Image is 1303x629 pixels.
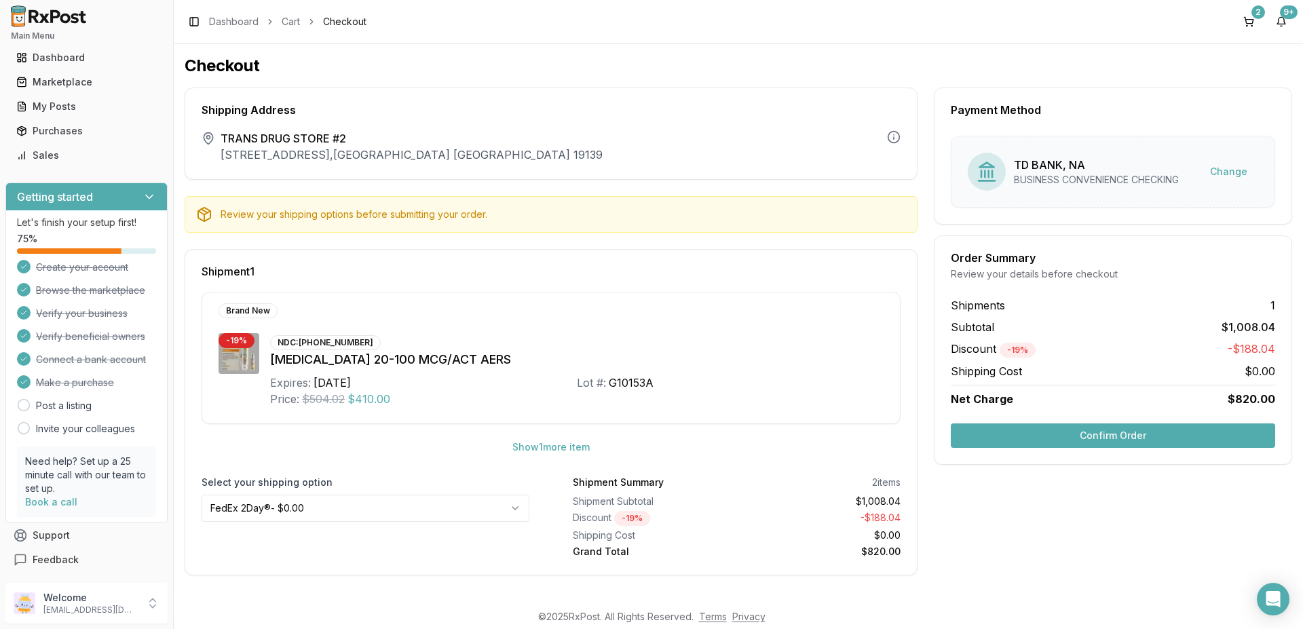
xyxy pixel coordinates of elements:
button: Show1more item [502,435,601,459]
button: Feedback [5,548,168,572]
h1: Checkout [185,55,1292,77]
button: 9+ [1270,11,1292,33]
div: Lot #: [577,375,606,391]
div: Open Intercom Messenger [1257,583,1289,615]
div: Sales [16,149,157,162]
h3: Getting started [17,189,93,205]
div: Grand Total [573,545,732,558]
button: 2 [1238,11,1260,33]
img: Combivent Respimat 20-100 MCG/ACT AERS [219,333,259,374]
div: $1,008.04 [742,495,901,508]
h2: Main Menu [11,31,162,41]
div: Price: [270,391,299,407]
span: $820.00 [1228,391,1275,407]
div: Shipping Address [202,104,901,115]
div: - 19 % [219,333,254,348]
p: [EMAIL_ADDRESS][DOMAIN_NAME] [43,605,138,615]
a: My Posts [11,94,162,119]
div: - 19 % [1000,343,1036,358]
span: $410.00 [347,391,390,407]
span: Checkout [323,15,366,28]
div: Marketplace [16,75,157,89]
div: $820.00 [742,545,901,558]
a: Dashboard [11,45,162,70]
span: Make a purchase [36,376,114,389]
p: Need help? Set up a 25 minute call with our team to set up. [25,455,148,495]
div: Shipment Subtotal [573,495,732,508]
span: Feedback [33,553,79,567]
button: Change [1199,159,1258,184]
span: Subtotal [951,319,994,335]
div: [MEDICAL_DATA] 20-100 MCG/ACT AERS [270,350,884,369]
a: Marketplace [11,70,162,94]
button: My Posts [5,96,168,117]
span: Shipment 1 [202,266,254,277]
a: Privacy [732,611,766,622]
div: - 19 % [614,511,650,526]
span: Connect a bank account [36,353,146,366]
a: Book a call [25,496,77,508]
span: 1 [1270,297,1275,313]
span: -$188.04 [1228,341,1275,358]
p: Welcome [43,591,138,605]
span: $504.02 [302,391,345,407]
a: Post a listing [36,399,92,413]
div: BUSINESS CONVENIENCE CHECKING [1014,173,1179,187]
p: Let's finish your setup first! [17,216,156,229]
button: Confirm Order [951,423,1275,448]
div: [DATE] [314,375,351,391]
div: Review your details before checkout [951,267,1275,281]
label: Select your shipping option [202,476,529,489]
div: My Posts [16,100,157,113]
a: Dashboard [209,15,259,28]
span: $1,008.04 [1222,319,1275,335]
span: Net Charge [951,392,1013,406]
div: Payment Method [951,104,1275,115]
div: 9+ [1280,5,1298,19]
span: Verify your business [36,307,128,320]
button: Support [5,523,168,548]
span: Discount [951,342,1036,356]
div: $0.00 [742,529,901,542]
div: Discount [573,511,732,526]
div: Expires: [270,375,311,391]
a: Invite your colleagues [36,422,135,436]
span: 75 % [17,232,37,246]
span: Shipping Cost [951,363,1022,379]
p: [STREET_ADDRESS] , [GEOGRAPHIC_DATA] [GEOGRAPHIC_DATA] 19139 [221,147,603,163]
a: Cart [282,15,300,28]
button: Sales [5,145,168,166]
div: G10153A [609,375,654,391]
div: NDC: [PHONE_NUMBER] [270,335,381,350]
div: 2 items [872,476,901,489]
span: TRANS DRUG STORE #2 [221,130,603,147]
span: Shipments [951,297,1005,313]
div: 2 [1251,5,1265,19]
button: Purchases [5,120,168,142]
span: Verify beneficial owners [36,330,145,343]
div: Brand New [219,303,278,318]
div: - $188.04 [742,511,901,526]
div: Dashboard [16,51,157,64]
img: User avatar [14,592,35,614]
img: RxPost Logo [5,5,92,27]
nav: breadcrumb [209,15,366,28]
div: Order Summary [951,252,1275,263]
div: Purchases [16,124,157,138]
button: Dashboard [5,47,168,69]
a: Purchases [11,119,162,143]
span: $0.00 [1245,363,1275,379]
a: Sales [11,143,162,168]
div: Shipment Summary [573,476,664,489]
span: Browse the marketplace [36,284,145,297]
span: Create your account [36,261,128,274]
a: Terms [699,611,727,622]
div: Shipping Cost [573,529,732,542]
div: TD BANK, NA [1014,157,1179,173]
div: Review your shipping options before submitting your order. [221,208,906,221]
button: Marketplace [5,71,168,93]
